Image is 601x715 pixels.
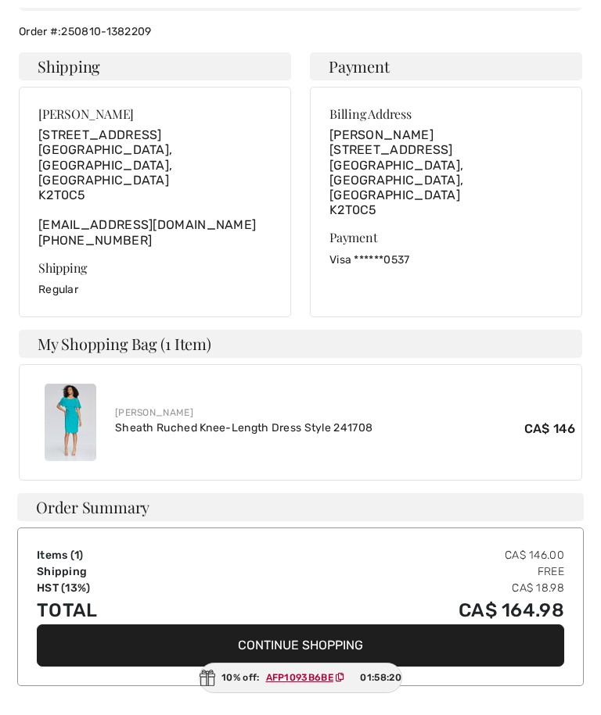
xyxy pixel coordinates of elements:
button: Continue Shopping [37,624,564,667]
td: Items ( ) [37,547,229,563]
span: CA$ 146 [524,420,575,438]
td: CA$ 18.98 [229,580,564,596]
span: [STREET_ADDRESS] [GEOGRAPHIC_DATA], [GEOGRAPHIC_DATA], [GEOGRAPHIC_DATA] K2T0C5 [38,127,172,202]
span: 01:58:20 [360,670,401,685]
a: 250810-1382209 [61,25,151,38]
div: Payment [329,230,563,245]
a: Sheath Ruched Knee-Length Dress Style 241708 [115,421,372,434]
ins: AFP1093B6BE [266,672,333,683]
td: CA$ 164.98 [229,596,564,624]
td: Free [229,563,564,580]
img: Gift.svg [200,670,215,686]
div: 10% off: [199,663,402,693]
td: CA$ 146.00 [229,547,564,563]
div: Shipping [38,260,272,275]
h4: Payment [310,52,582,80]
td: HST (13%) [37,580,229,596]
div: [EMAIL_ADDRESS][DOMAIN_NAME] [38,127,272,248]
h4: My Shopping Bag (1 Item) [19,330,582,358]
div: [PERSON_NAME] [115,406,575,420]
img: Sheath Ruched Knee-Length Dress Style 241708 [45,384,96,461]
a: [PHONE_NUMBER] [38,233,152,248]
div: [PERSON_NAME] [38,106,272,121]
div: Order Summary [17,493,584,521]
h4: Shipping [19,52,291,80]
td: Shipping [37,563,229,580]
span: 1 [74,549,79,562]
span: [PERSON_NAME] [329,127,434,142]
div: Regular [38,260,272,298]
td: Total [37,596,229,624]
div: Order #: [9,23,592,40]
span: [STREET_ADDRESS] [GEOGRAPHIC_DATA], [GEOGRAPHIC_DATA], [GEOGRAPHIC_DATA] K2T0C5 [329,142,463,217]
div: Billing Address [329,106,563,121]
